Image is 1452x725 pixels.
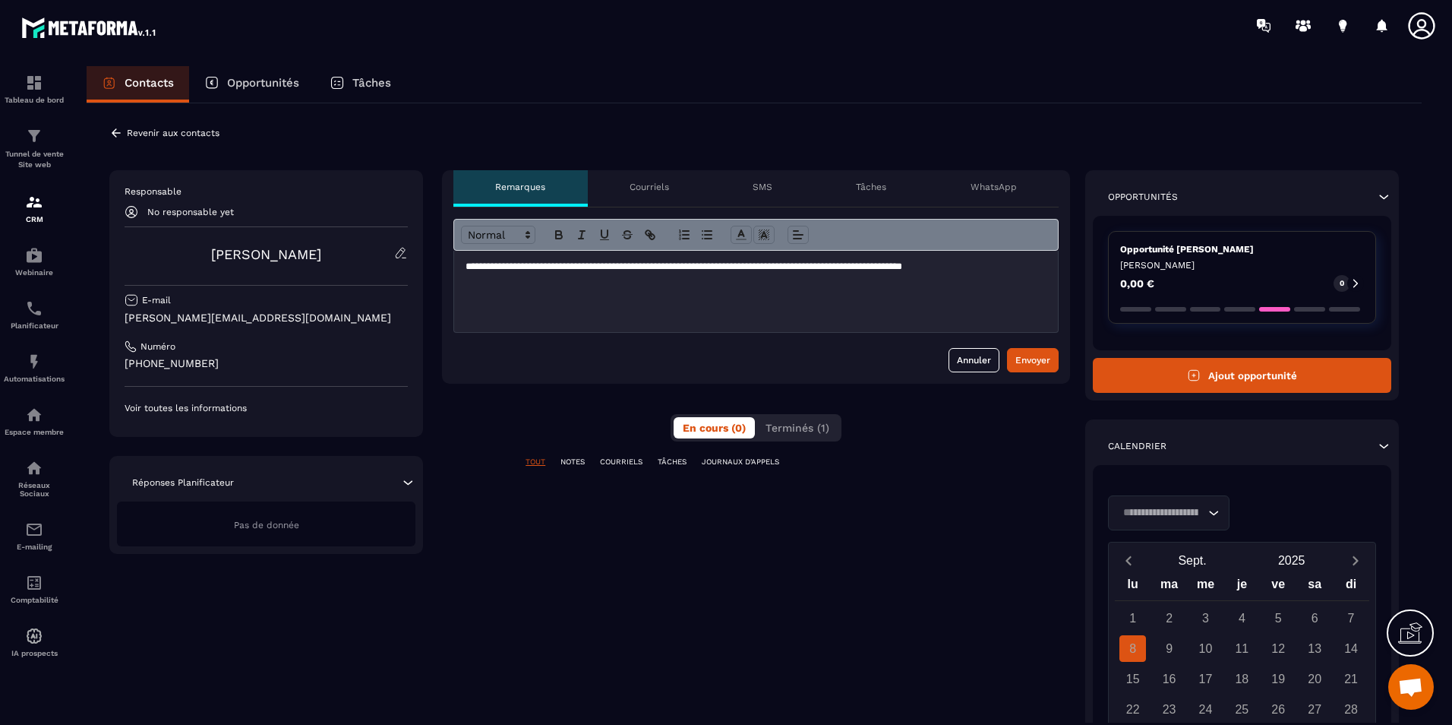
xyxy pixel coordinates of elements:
p: Calendrier [1108,440,1166,452]
div: 5 [1265,605,1292,632]
div: 1 [1119,605,1146,632]
p: IA prospects [4,649,65,657]
div: 24 [1192,696,1219,723]
div: 12 [1265,635,1292,662]
a: formationformationTableau de bord [4,62,65,116]
input: Search for option [1118,505,1204,521]
p: CRM [4,215,65,223]
p: No responsable yet [147,207,234,217]
img: automations [25,353,43,371]
div: 16 [1156,666,1182,692]
div: 25 [1229,696,1255,723]
a: automationsautomationsAutomatisations [4,341,65,394]
div: di [1333,574,1369,600]
p: 0 [1340,278,1344,289]
div: 11 [1229,635,1255,662]
a: [PERSON_NAME] [211,246,321,262]
div: 9 [1156,635,1182,662]
div: 26 [1265,696,1292,723]
div: 17 [1192,666,1219,692]
img: social-network [25,459,43,477]
p: Opportunité [PERSON_NAME] [1120,243,1364,255]
button: Annuler [949,348,999,372]
div: 18 [1229,666,1255,692]
div: Search for option [1108,495,1229,530]
p: Tâches [352,76,391,90]
a: automationsautomationsWebinaire [4,235,65,288]
div: 4 [1229,605,1255,632]
p: NOTES [560,457,585,467]
p: Responsable [125,185,408,198]
img: scheduler [25,299,43,318]
p: Tunnel de vente Site web [4,149,65,170]
a: accountantaccountantComptabilité [4,562,65,616]
button: Open months overlay [1143,547,1242,574]
img: automations [25,627,43,645]
div: ve [1260,574,1296,600]
div: 21 [1338,666,1365,692]
div: je [1223,574,1260,600]
div: 13 [1302,635,1328,662]
p: TOUT [526,457,545,467]
p: Tâches [856,181,886,193]
a: Opportunités [189,66,314,103]
p: E-mailing [4,543,65,551]
div: me [1188,574,1224,600]
a: formationformationTunnel de vente Site web [4,116,65,182]
div: 28 [1338,696,1365,723]
div: 23 [1156,696,1182,723]
img: accountant [25,574,43,592]
span: Terminés (1) [765,422,829,434]
p: Contacts [125,76,174,90]
p: [PERSON_NAME][EMAIL_ADDRESS][DOMAIN_NAME] [125,311,408,325]
p: WhatsApp [971,181,1017,193]
img: logo [21,14,158,41]
img: formation [25,74,43,92]
span: En cours (0) [683,422,746,434]
p: Opportunités [227,76,299,90]
p: Planificateur [4,321,65,330]
div: 3 [1192,605,1219,632]
p: Réseaux Sociaux [4,481,65,498]
p: Réponses Planificateur [132,476,234,489]
p: Voir toutes les informations [125,402,408,414]
div: lu [1115,574,1151,600]
p: Numéro [140,340,175,353]
div: 6 [1302,605,1328,632]
img: email [25,521,43,539]
div: ma [1151,574,1188,600]
p: Espace membre [4,428,65,436]
button: Open years overlay [1242,547,1341,574]
div: 10 [1192,635,1219,662]
p: [PERSON_NAME] [1120,259,1364,271]
p: JOURNAUX D'APPELS [702,457,779,467]
a: emailemailE-mailing [4,509,65,562]
div: 19 [1265,666,1292,692]
button: Envoyer [1007,348,1059,372]
a: Contacts [87,66,189,103]
div: sa [1296,574,1333,600]
a: schedulerschedulerPlanificateur [4,288,65,341]
button: En cours (0) [674,417,755,438]
div: 15 [1119,666,1146,692]
p: Tableau de bord [4,96,65,104]
img: automations [25,246,43,264]
p: Opportunités [1108,191,1178,203]
div: 8 [1119,635,1146,662]
p: TÂCHES [658,457,687,467]
p: Automatisations [4,375,65,383]
p: E-mail [142,294,171,306]
a: automationsautomationsEspace membre [4,394,65,448]
span: Pas de donnée [234,520,299,530]
img: formation [25,127,43,145]
a: social-networksocial-networkRéseaux Sociaux [4,448,65,509]
button: Terminés (1) [756,417,838,438]
button: Ajout opportunité [1093,358,1391,393]
a: formationformationCRM [4,182,65,235]
div: 7 [1338,605,1365,632]
div: 14 [1338,635,1365,662]
p: Revenir aux contacts [127,128,219,138]
div: Ouvrir le chat [1388,664,1434,710]
p: Comptabilité [4,596,65,604]
div: Envoyer [1015,353,1050,368]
